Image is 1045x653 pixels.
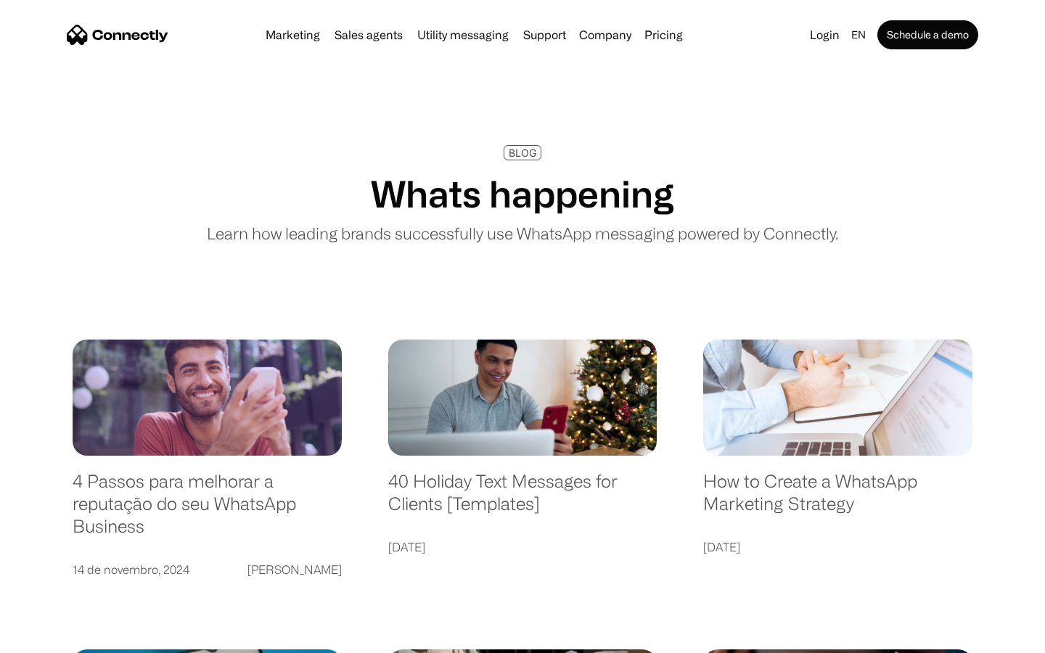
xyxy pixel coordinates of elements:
a: Marketing [260,29,326,41]
a: 40 Holiday Text Messages for Clients [Templates] [388,470,657,529]
p: Learn how leading brands successfully use WhatsApp messaging powered by Connectly. [207,221,838,245]
div: [DATE] [703,537,740,557]
div: BLOG [509,147,536,158]
a: How to Create a WhatsApp Marketing Strategy [703,470,972,529]
a: home [67,24,168,46]
a: Sales agents [329,29,409,41]
div: Company [579,25,631,45]
div: [DATE] [388,537,425,557]
a: 4 Passos para melhorar a reputação do seu WhatsApp Business [73,470,342,551]
div: [PERSON_NAME] [247,559,342,580]
a: Support [517,29,572,41]
div: en [845,25,874,45]
a: Pricing [639,29,689,41]
a: Login [804,25,845,45]
div: Company [575,25,636,45]
aside: Language selected: English [15,628,87,648]
h1: Whats happening [371,172,674,215]
ul: Language list [29,628,87,648]
a: Schedule a demo [877,20,978,49]
div: 14 de novembro, 2024 [73,559,189,580]
a: Utility messaging [411,29,515,41]
div: en [851,25,866,45]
